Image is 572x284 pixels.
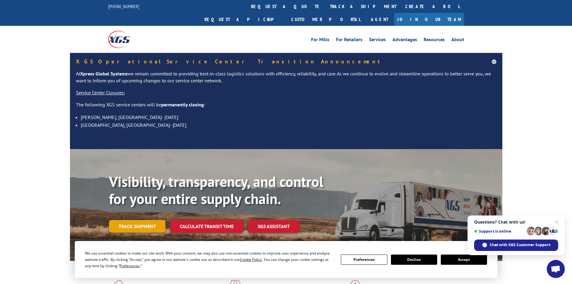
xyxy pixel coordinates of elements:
[120,263,140,268] span: Preferences
[394,13,464,26] a: Join Our Team
[80,71,128,77] strong: Xpress Global Systems
[336,37,362,44] a: For Retailers
[441,255,487,265] button: Accept
[85,250,334,269] div: We use essential cookies to make our site work. With your consent, we may also use non-essential ...
[109,172,323,208] b: Visibility, transparency, and control for your entire supply chain.
[474,229,525,234] span: Support is online
[369,37,386,44] a: Services
[200,13,287,26] a: Request a pickup
[108,3,139,9] a: [PHONE_NUMBER]
[547,260,565,278] a: Open chat
[76,70,496,90] p: At we remain committed to providing best-in-class logistics solutions with efficiency, reliabilit...
[287,13,365,26] a: Customer Portal
[474,220,558,224] span: Questions? Chat with us!
[490,242,550,248] span: Chat with XGS Customer Support
[76,101,496,113] p: The following XGS service centers will be :
[75,241,498,278] div: Cookie Consent Prompt
[161,102,204,108] strong: permanently closing
[424,37,445,44] a: Resources
[341,255,387,265] button: Preferences
[76,90,125,96] u: Service Center Closures:
[248,220,299,233] a: XGS ASSISTANT
[81,113,496,121] li: [PERSON_NAME], [GEOGRAPHIC_DATA]- [DATE]
[109,220,165,233] a: Track shipment
[81,121,496,129] li: [GEOGRAPHIC_DATA], [GEOGRAPHIC_DATA]- [DATE]
[474,240,558,251] span: Chat with XGS Customer Support
[391,255,437,265] button: Decline
[392,37,417,44] a: Advantages
[365,13,394,26] a: Agent
[76,59,496,64] h5: XGS Operational Service Center Transition Announcement
[451,37,464,44] a: About
[311,37,329,44] a: For Mills
[170,220,243,233] a: Calculate transit time
[240,257,262,262] span: Cookie Policy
